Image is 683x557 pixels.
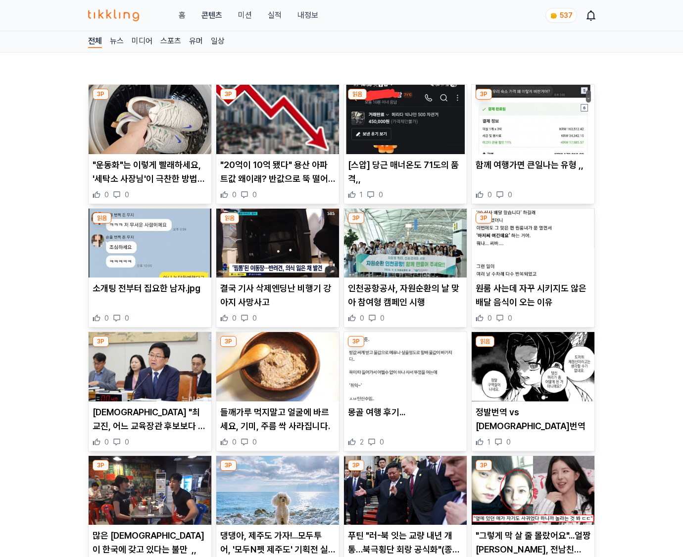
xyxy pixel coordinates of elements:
span: 0 [125,313,129,323]
img: 원룸 사는데 자꾸 시키지도 않은 배달 음식이 오는 이유 [472,209,594,278]
p: [스압] 당근 매너온도 71도의 품격,, [348,158,463,186]
div: 3P [220,460,237,471]
span: 0 [488,313,492,323]
a: 미디어 [132,35,152,48]
div: 3P [93,336,109,347]
span: 0 [506,437,511,447]
span: 0 [252,437,257,447]
span: 0 [379,190,383,200]
div: 3P [476,460,492,471]
img: 들깨가루 먹지말고 얼굴에 바르세요, 기미, 주름 싹 사라집니다. [216,332,339,401]
span: 0 [232,313,237,323]
img: 몽골 여행 후기... [344,332,467,401]
div: 3P 원룸 사는데 자꾸 시키지도 않은 배달 음식이 오는 이유 원룸 사는데 자꾸 시키지도 않은 배달 음식이 오는 이유 0 0 [471,208,595,328]
p: 댕댕아, 제주도 가자!...모두투어, '모두N펫 제주도' 기획전 실시 [220,529,335,557]
div: 읽음 [476,336,494,347]
div: 읽음 [220,213,239,223]
span: 0 [104,313,109,323]
span: 0 [232,190,237,200]
span: 1 [488,437,490,447]
span: 0 [380,313,385,323]
div: 3P [476,89,492,100]
span: 0 [125,437,129,447]
a: 홈 [179,9,186,21]
span: 0 [252,190,257,200]
img: 교총 "최교진, 어느 교육장관 후보보다 많은 흠결…李 결단 내려달라" [89,332,211,401]
span: 0 [488,190,492,200]
p: 소개팅 전부터 집요한 남자.jpg [93,281,207,295]
p: 푸틴 "러-북 잇는 교량 내년 개통…북극횡단 회랑 공식화"(종합) [348,529,463,557]
p: 몽골 여행 후기... [348,405,463,419]
img: 많은 태국인들이 한국에 갖고 있다는 불만 ,, [89,456,211,525]
span: 0 [252,313,257,323]
div: 3P 함께 여행가면 큰일나는 유형 ,, 함께 여행가면 큰일나는 유형 ,, 0 0 [471,84,595,204]
p: "운동화"는 이렇게 빨래하세요, '세탁소 사장님'이 극찬한 방법입니다. [93,158,207,186]
div: 읽음 [스압] 당근 매너온도 71도의 품격,, [스압] 당근 매너온도 71도의 품격,, 1 0 [343,84,467,204]
img: coin [550,12,558,20]
p: 많은 [DEMOGRAPHIC_DATA]이 한국에 갖고 있다는 불만 ,, [93,529,207,557]
div: 읽음 [348,89,367,100]
a: 내정보 [297,9,318,21]
img: 함께 여행가면 큰일나는 유형 ,, [472,85,594,154]
div: 읽음 결국 기사 삭제엔딩난 비행기 강아지 사망사고 결국 기사 삭제엔딩난 비행기 강아지 사망사고 0 0 [216,208,340,328]
div: 3P [220,89,237,100]
div: 3P [93,89,109,100]
span: 0 [508,313,512,323]
div: 3P [220,336,237,347]
p: [DEMOGRAPHIC_DATA] "최교진, 어느 교육장관 후보보다 많은 흠결…李 결단 내려달라" [93,405,207,433]
div: 3P "20억이 10억 됐다" 용산 아파트값 왜이래? 반값으로 뚝 떨어진 충격적인 이유 "20억이 10억 됐다" 용산 아파트값 왜이래? 반값으로 뚝 떨어진 충격적인 이유 0 0 [216,84,340,204]
span: 1 [360,190,363,200]
div: 3P 몽골 여행 후기... 몽골 여행 후기... 2 0 [343,332,467,451]
img: "20억이 10억 됐다" 용산 아파트값 왜이래? 반값으로 뚝 떨어진 충격적인 이유 [216,85,339,154]
div: 읽음 소개팅 전부터 집요한 남자.jpg 소개팅 전부터 집요한 남자.jpg 0 0 [88,208,212,328]
span: 0 [232,437,237,447]
div: 3P 교총 "최교진, 어느 교육장관 후보보다 많은 흠결…李 결단 내려달라" [DEMOGRAPHIC_DATA] "최교진, 어느 교육장관 후보보다 많은 흠결…李 결단 내려달라" 0 0 [88,332,212,451]
span: 537 [560,11,573,19]
img: "그렇게 막 살 줄 몰랐어요"...얼짱 윤아라, 전남친 정준영 언급에 '버닝썬 전여친 얼짱 모임' 논란 [472,456,594,525]
p: 함께 여행가면 큰일나는 유형 ,, [476,158,590,172]
img: 소개팅 전부터 집요한 남자.jpg [89,209,211,278]
span: 0 [125,190,129,200]
a: 뉴스 [110,35,124,48]
img: "운동화"는 이렇게 빨래하세요, '세탁소 사장님'이 극찬한 방법입니다. [89,85,211,154]
img: 푸틴 "러-북 잇는 교량 내년 개통…북극횡단 회랑 공식화"(종합) [344,456,467,525]
img: 결국 기사 삭제엔딩난 비행기 강아지 사망사고 [216,209,339,278]
a: 일상 [211,35,225,48]
a: 전체 [88,35,102,48]
a: 실적 [268,9,282,21]
div: 3P "운동화"는 이렇게 빨래하세요, '세탁소 사장님'이 극찬한 방법입니다. "운동화"는 이렇게 빨래하세요, '세탁소 사장님'이 극찬한 방법입니다. 0 0 [88,84,212,204]
img: [스압] 당근 매너온도 71도의 품격,, [344,85,467,154]
div: 3P [476,213,492,223]
span: 0 [380,437,384,447]
p: 결국 기사 삭제엔딩난 비행기 강아지 사망사고 [220,281,335,309]
p: "20억이 10억 됐다" 용산 아파트값 왜이래? 반값으로 뚝 떨어진 충격적인 이유 [220,158,335,186]
div: 3P [348,460,364,471]
p: 정발번역 vs [DEMOGRAPHIC_DATA]번역 [476,405,590,433]
div: 3P [93,460,109,471]
span: 0 [104,437,109,447]
a: 콘텐츠 [201,9,222,21]
span: 0 [360,313,364,323]
a: 유머 [189,35,203,48]
div: 3P [348,213,364,223]
p: 들깨가루 먹지말고 얼굴에 바르세요, 기미, 주름 싹 사라집니다. [220,405,335,433]
div: 3P 들깨가루 먹지말고 얼굴에 바르세요, 기미, 주름 싹 사라집니다. 들깨가루 먹지말고 얼굴에 바르세요, 기미, 주름 싹 사라집니다. 0 0 [216,332,340,451]
div: 3P [348,336,364,347]
div: 3P 인천공항공사, 자원순환의 날 맞아 참여형 캠페인 시행 인천공항공사, 자원순환의 날 맞아 참여형 캠페인 시행 0 0 [343,208,467,328]
div: 읽음 정발번역 vs 불법번역 정발번역 vs [DEMOGRAPHIC_DATA]번역 1 0 [471,332,595,451]
p: 인천공항공사, 자원순환의 날 맞아 참여형 캠페인 시행 [348,281,463,309]
img: 댕댕아, 제주도 가자!...모두투어, '모두N펫 제주도' 기획전 실시 [216,456,339,525]
img: 정발번역 vs 불법번역 [472,332,594,401]
button: 미션 [238,9,252,21]
p: 원룸 사는데 자꾸 시키지도 않은 배달 음식이 오는 이유 [476,281,590,309]
img: 인천공항공사, 자원순환의 날 맞아 참여형 캠페인 시행 [344,209,467,278]
img: 티끌링 [88,9,139,21]
span: 0 [508,190,512,200]
span: 2 [360,437,364,447]
div: 읽음 [93,213,111,223]
span: 0 [104,190,109,200]
a: coin 537 [545,8,575,23]
a: 스포츠 [160,35,181,48]
p: "그렇게 막 살 줄 몰랐어요"...얼짱 [PERSON_NAME], 전남친 [PERSON_NAME] 언급에 '버닝썬 전여친 얼짱 모임' 논란 [476,529,590,557]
